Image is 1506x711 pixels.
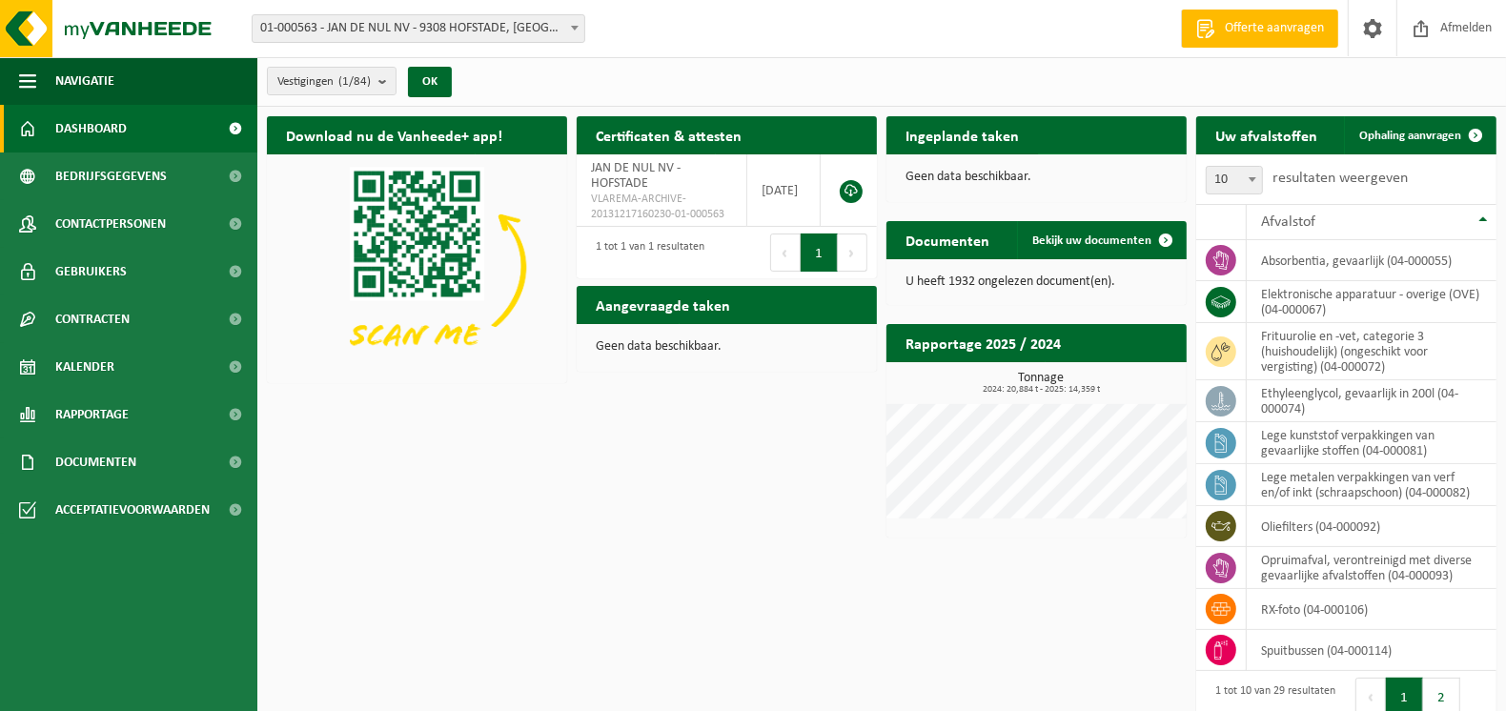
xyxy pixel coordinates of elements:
[1196,116,1336,153] h2: Uw afvalstoffen
[577,286,749,323] h2: Aangevraagde taken
[747,154,820,227] td: [DATE]
[55,438,136,486] span: Documenten
[55,295,130,343] span: Contracten
[1181,10,1338,48] a: Offerte aanvragen
[1247,323,1496,380] td: frituurolie en -vet, categorie 3 (huishoudelijk) (ongeschikt voor vergisting) (04-000072)
[1261,214,1315,230] span: Afvalstof
[1032,234,1151,247] span: Bekijk uw documenten
[886,324,1080,361] h2: Rapportage 2025 / 2024
[277,68,371,96] span: Vestigingen
[591,192,733,222] span: VLAREMA-ARCHIVE-20131217160230-01-000563
[896,385,1187,395] span: 2024: 20,884 t - 2025: 14,359 t
[252,14,585,43] span: 01-000563 - JAN DE NUL NV - 9308 HOFSTADE, TRAGEL 60
[55,152,167,200] span: Bedrijfsgegevens
[1045,361,1185,399] a: Bekijk rapportage
[1220,19,1329,38] span: Offerte aanvragen
[267,154,567,379] img: Download de VHEPlus App
[1247,630,1496,671] td: spuitbussen (04-000114)
[591,161,681,191] span: JAN DE NUL NV - HOFSTADE
[1247,380,1496,422] td: ethyleenglycol, gevaarlijk in 200l (04-000074)
[55,57,114,105] span: Navigatie
[801,234,838,272] button: 1
[770,234,801,272] button: Previous
[1359,130,1461,142] span: Ophaling aanvragen
[267,67,397,95] button: Vestigingen(1/84)
[886,116,1038,153] h2: Ingeplande taken
[338,75,371,88] count: (1/84)
[55,486,210,534] span: Acceptatievoorwaarden
[596,340,858,354] p: Geen data beschikbaar.
[906,275,1168,289] p: U heeft 1932 ongelezen document(en).
[1272,171,1408,186] label: resultaten weergeven
[1247,589,1496,630] td: RX-foto (04-000106)
[1206,166,1263,194] span: 10
[896,372,1187,395] h3: Tonnage
[1247,506,1496,547] td: oliefilters (04-000092)
[1247,547,1496,589] td: opruimafval, verontreinigd met diverse gevaarlijke afvalstoffen (04-000093)
[55,105,127,152] span: Dashboard
[1344,116,1495,154] a: Ophaling aanvragen
[906,171,1168,184] p: Geen data beschikbaar.
[55,248,127,295] span: Gebruikers
[55,200,166,248] span: Contactpersonen
[55,391,129,438] span: Rapportage
[586,232,704,274] div: 1 tot 1 van 1 resultaten
[886,221,1008,258] h2: Documenten
[1247,240,1496,281] td: absorbentia, gevaarlijk (04-000055)
[838,234,867,272] button: Next
[1247,422,1496,464] td: lege kunststof verpakkingen van gevaarlijke stoffen (04-000081)
[267,116,521,153] h2: Download nu de Vanheede+ app!
[408,67,452,97] button: OK
[1247,281,1496,323] td: elektronische apparatuur - overige (OVE) (04-000067)
[55,343,114,391] span: Kalender
[1017,221,1185,259] a: Bekijk uw documenten
[1207,167,1262,193] span: 10
[577,116,761,153] h2: Certificaten & attesten
[253,15,584,42] span: 01-000563 - JAN DE NUL NV - 9308 HOFSTADE, TRAGEL 60
[1247,464,1496,506] td: lege metalen verpakkingen van verf en/of inkt (schraapschoon) (04-000082)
